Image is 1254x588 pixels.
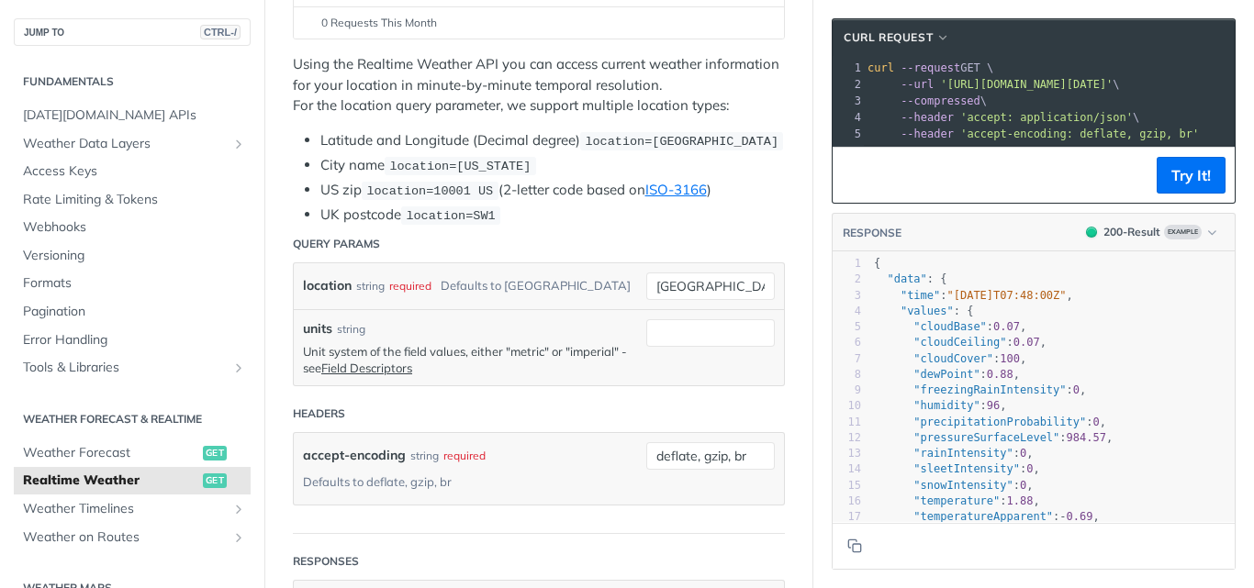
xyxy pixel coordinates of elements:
a: Field Descriptors [321,361,412,375]
li: Latitude and Longitude (Decimal degree) [320,130,785,151]
span: "snowIntensity" [913,479,1013,492]
a: Weather Forecastget [14,439,251,467]
span: "dewPoint" [913,368,980,381]
span: : , [874,399,1007,412]
span: '[URL][DOMAIN_NAME][DATE]' [940,78,1113,91]
div: 10 [833,398,861,414]
div: required [443,442,486,469]
button: Show subpages for Tools & Libraries [231,361,246,375]
div: 5 [833,126,864,142]
span: Formats [23,274,246,293]
button: RESPONSE [842,224,902,242]
a: Tools & LibrariesShow subpages for Tools & Libraries [14,354,251,382]
span: "pressureSurfaceLevel" [913,431,1059,444]
button: Copy to clipboard [842,161,868,189]
span: : , [874,320,1026,333]
span: : , [874,431,1113,444]
a: Formats [14,270,251,297]
div: 7 [833,351,861,367]
span: "sleetIntensity" [913,462,1020,475]
span: Weather Forecast [23,444,198,462]
div: 9 [833,383,861,398]
span: \ [868,111,1139,124]
span: [DATE][DOMAIN_NAME] APIs [23,106,246,125]
span: : , [874,352,1026,365]
span: 0 [1020,479,1026,492]
span: 1.88 [1007,494,1034,507]
span: "temperatureApparent" [913,510,1053,523]
a: Pagination [14,298,251,326]
a: Webhooks [14,214,251,241]
span: location=10001 US [366,184,493,198]
div: string [410,442,439,469]
label: accept-encoding [303,442,406,469]
a: ISO-3166 [645,181,707,198]
div: 4 [833,109,864,126]
div: string [337,321,365,338]
a: Realtime Weatherget [14,467,251,494]
span: 96 [987,399,1000,412]
a: Access Keys [14,158,251,185]
span: "cloudCeiling" [913,336,1006,349]
span: "rainIntensity" [913,447,1013,460]
span: Error Handling [23,331,246,349]
div: 6 [833,335,861,350]
div: 4 [833,304,861,319]
span: : , [874,494,1040,507]
h2: Weather Forecast & realtime [14,411,251,427]
span: --header [901,111,954,124]
a: Weather TimelinesShow subpages for Weather Timelines [14,495,251,523]
span: "temperature" [913,494,1000,507]
span: "values" [901,305,954,317]
div: string [356,272,385,299]
span: Rate Limiting & Tokens [23,191,246,209]
div: required [389,272,431,299]
button: Try It! [1157,157,1226,194]
span: 0 [1073,383,1080,396]
span: --url [901,78,934,91]
span: cURL Request [844,29,933,46]
span: Webhooks [23,218,246,237]
span: curl [868,61,894,74]
span: : { [874,305,973,317]
span: : , [874,336,1047,349]
span: Example [1164,225,1202,239]
span: 0.07 [1013,336,1040,349]
span: 0 [1020,447,1026,460]
div: 12 [833,430,861,446]
span: Weather on Routes [23,528,227,547]
div: Defaults to deflate, gzip, br [303,469,452,495]
span: : { [874,272,947,285]
span: \ [868,94,987,107]
button: cURL Request [837,28,957,47]
span: --request [901,61,960,74]
span: get [203,473,227,488]
span: 0 [1026,462,1033,475]
div: 2 [833,76,864,93]
div: 16 [833,494,861,509]
span: CTRL-/ [200,25,241,39]
span: Realtime Weather [23,472,198,490]
div: 13 [833,446,861,461]
span: Versioning [23,247,246,265]
span: location=[GEOGRAPHIC_DATA] [585,135,778,149]
p: Unit system of the field values, either "metric" or "imperial" - see [303,343,637,376]
div: Responses [293,553,359,570]
span: --compressed [901,94,980,107]
label: units [303,319,332,338]
span: "cloudBase" [913,320,986,333]
div: 1 [833,256,861,272]
span: Weather Data Layers [23,135,227,153]
span: 0 [1092,416,1099,428]
li: US zip (2-letter code based on ) [320,180,785,201]
span: : , [874,289,1073,302]
a: [DATE][DOMAIN_NAME] APIs [14,102,251,129]
span: "precipitationProbability" [913,416,1086,428]
span: 0.88 [987,368,1013,381]
div: 15 [833,478,861,494]
button: Show subpages for Weather Data Layers [231,137,246,151]
a: Error Handling [14,327,251,354]
span: : , [874,383,1086,396]
span: "cloudCover" [913,352,993,365]
span: GET \ [868,61,993,74]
